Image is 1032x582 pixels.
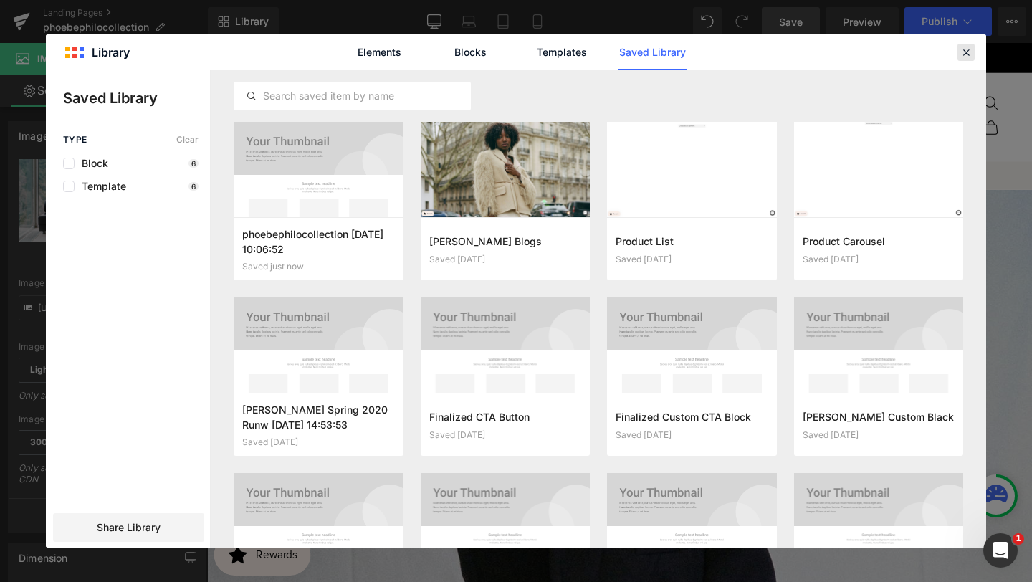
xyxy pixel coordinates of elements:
h3: Product Carousel [803,234,955,249]
h3: Finalized Custom CTA Block [616,409,768,424]
span: [GEOGRAPHIC_DATA] (USD $) [625,57,748,70]
div: Saved [DATE] [803,254,955,264]
a: Blocks [436,34,505,70]
h3: Finalized CTA Button [429,409,582,424]
a: Templates [527,34,596,70]
h3: Product List [616,234,768,249]
a: Saved Library [618,34,687,70]
nav: Secondary navigation [570,54,867,99]
summary: Shoes & Bags [520,133,586,146]
h3: [PERSON_NAME] Custom Black [803,409,955,424]
h3: [PERSON_NAME] Spring 2020 Runw [DATE] 14:53:53 [242,402,395,431]
div: Saved [DATE] [803,430,955,440]
summary: Curated [228,133,269,146]
span: Type [63,135,87,145]
summary: Designers [298,133,348,146]
p: 6 [188,159,199,168]
summary: Accessories [615,133,678,146]
a: Sale [176,133,199,146]
span: Share Library [97,520,161,535]
iframe: Button to open loyalty program pop-up [7,517,109,560]
img: United States [603,57,618,68]
iframe: Intercom live chat [983,533,1018,568]
summary: Clothing [377,133,422,146]
span: Clear [176,135,199,145]
p: 6 [188,182,199,191]
h3: phoebephilocollection [DATE] 10:06:52 [242,226,395,256]
div: Saved [DATE] [616,430,768,440]
p: First order? Use code for 10% off. [330,9,537,23]
a: Fall 2025 [104,133,148,146]
button: Open favorites [29,504,63,538]
summary: Dresses [451,133,492,146]
p: Saved Library [63,87,210,109]
summary: Discover New Brands [707,133,813,146]
div: Saved [DATE] [616,254,768,264]
strong: FIRST10 [442,9,478,21]
input: Search saved item by name [234,87,470,105]
h3: [PERSON_NAME] Blogs [429,234,582,249]
span: Template [75,181,126,192]
span: 1 [1013,533,1024,545]
div: Saved [DATE] [429,254,582,264]
button: [GEOGRAPHIC_DATA] (USD $) [603,57,763,70]
summary: New [54,133,75,146]
div: Saved [DATE] [429,430,582,440]
span: Block [75,158,108,169]
div: Saved [DATE] [242,437,395,447]
div: Saved just now [242,262,395,272]
a: Elements [345,34,414,70]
